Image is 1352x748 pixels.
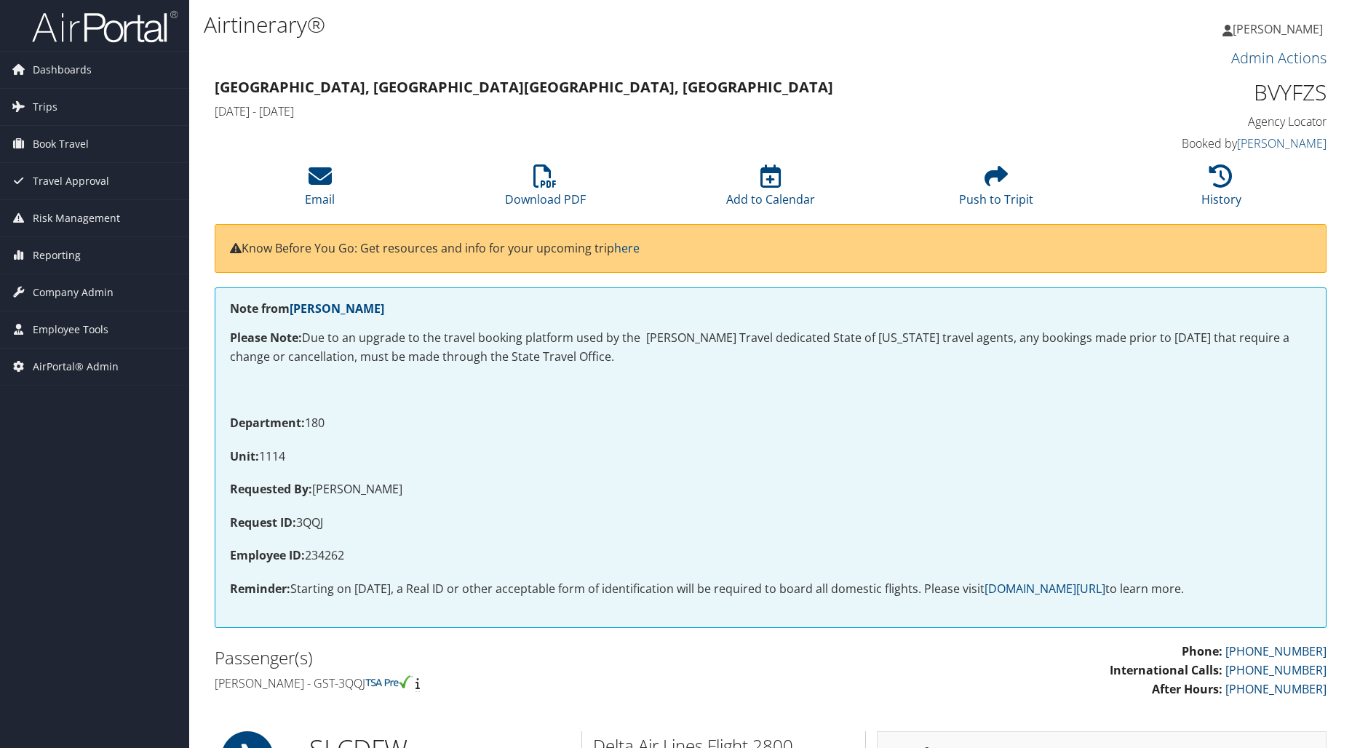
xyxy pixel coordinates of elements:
strong: Phone: [1182,643,1222,659]
p: 234262 [230,546,1311,565]
strong: Request ID: [230,514,296,530]
span: Trips [33,89,57,125]
a: Add to Calendar [726,172,815,207]
p: Starting on [DATE], a Real ID or other acceptable form of identification will be required to boar... [230,580,1311,599]
span: AirPortal® Admin [33,349,119,385]
a: [PHONE_NUMBER] [1225,662,1327,678]
strong: After Hours: [1152,681,1222,697]
a: [PHONE_NUMBER] [1225,643,1327,659]
h4: [PERSON_NAME] - GST-3QQJ [215,675,760,691]
strong: Requested By: [230,481,312,497]
a: Download PDF [505,172,586,207]
span: Employee Tools [33,311,108,348]
h2: Passenger(s) [215,645,760,670]
strong: Note from [230,301,384,317]
p: 1114 [230,447,1311,466]
a: Admin Actions [1231,48,1327,68]
strong: [GEOGRAPHIC_DATA], [GEOGRAPHIC_DATA] [GEOGRAPHIC_DATA], [GEOGRAPHIC_DATA] [215,77,833,97]
p: [PERSON_NAME] [230,480,1311,499]
h1: Airtinerary® [204,9,960,40]
p: 180 [230,414,1311,433]
p: Know Before You Go: Get resources and info for your upcoming trip [230,239,1311,258]
strong: Unit: [230,448,259,464]
img: tsa-precheck.png [365,675,413,688]
h4: Booked by [1065,135,1327,151]
h1: BVYFZS [1065,77,1327,108]
h4: Agency Locator [1065,114,1327,130]
span: Company Admin [33,274,114,311]
a: History [1201,172,1241,207]
a: [DOMAIN_NAME][URL] [985,581,1105,597]
strong: Employee ID: [230,547,305,563]
span: Travel Approval [33,163,109,199]
strong: Reminder: [230,581,290,597]
img: airportal-logo.png [32,9,178,44]
a: [PERSON_NAME] [1222,7,1337,51]
h4: [DATE] - [DATE] [215,103,1043,119]
strong: International Calls: [1110,662,1222,678]
a: [PHONE_NUMBER] [1225,681,1327,697]
strong: Department: [230,415,305,431]
a: [PERSON_NAME] [1237,135,1327,151]
strong: Please Note: [230,330,302,346]
p: 3QQJ [230,514,1311,533]
span: Risk Management [33,200,120,236]
span: Dashboards [33,52,92,88]
a: Push to Tripit [959,172,1033,207]
a: [PERSON_NAME] [290,301,384,317]
a: here [614,240,640,256]
span: Book Travel [33,126,89,162]
span: [PERSON_NAME] [1233,21,1323,37]
a: Email [305,172,335,207]
span: Reporting [33,237,81,274]
p: Due to an upgrade to the travel booking platform used by the [PERSON_NAME] Travel dedicated State... [230,329,1311,366]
